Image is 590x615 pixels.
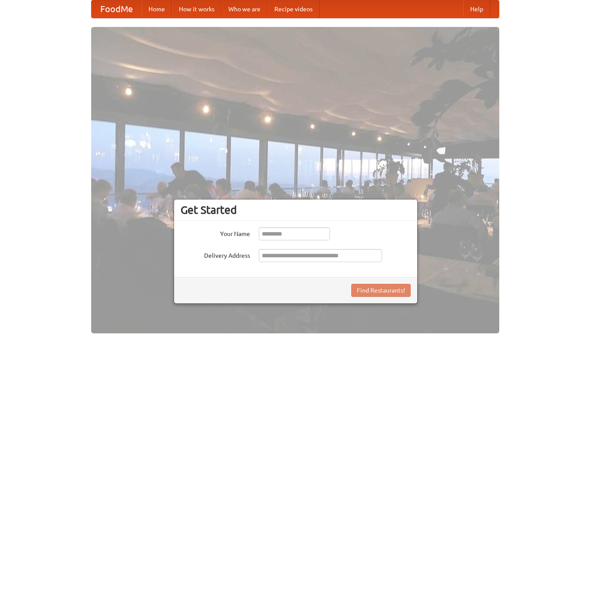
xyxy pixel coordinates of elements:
[463,0,490,18] a: Help
[351,284,411,297] button: Find Restaurants!
[221,0,267,18] a: Who we are
[181,249,250,260] label: Delivery Address
[181,227,250,238] label: Your Name
[142,0,172,18] a: Home
[172,0,221,18] a: How it works
[267,0,320,18] a: Recipe videos
[92,0,142,18] a: FoodMe
[181,203,411,216] h3: Get Started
